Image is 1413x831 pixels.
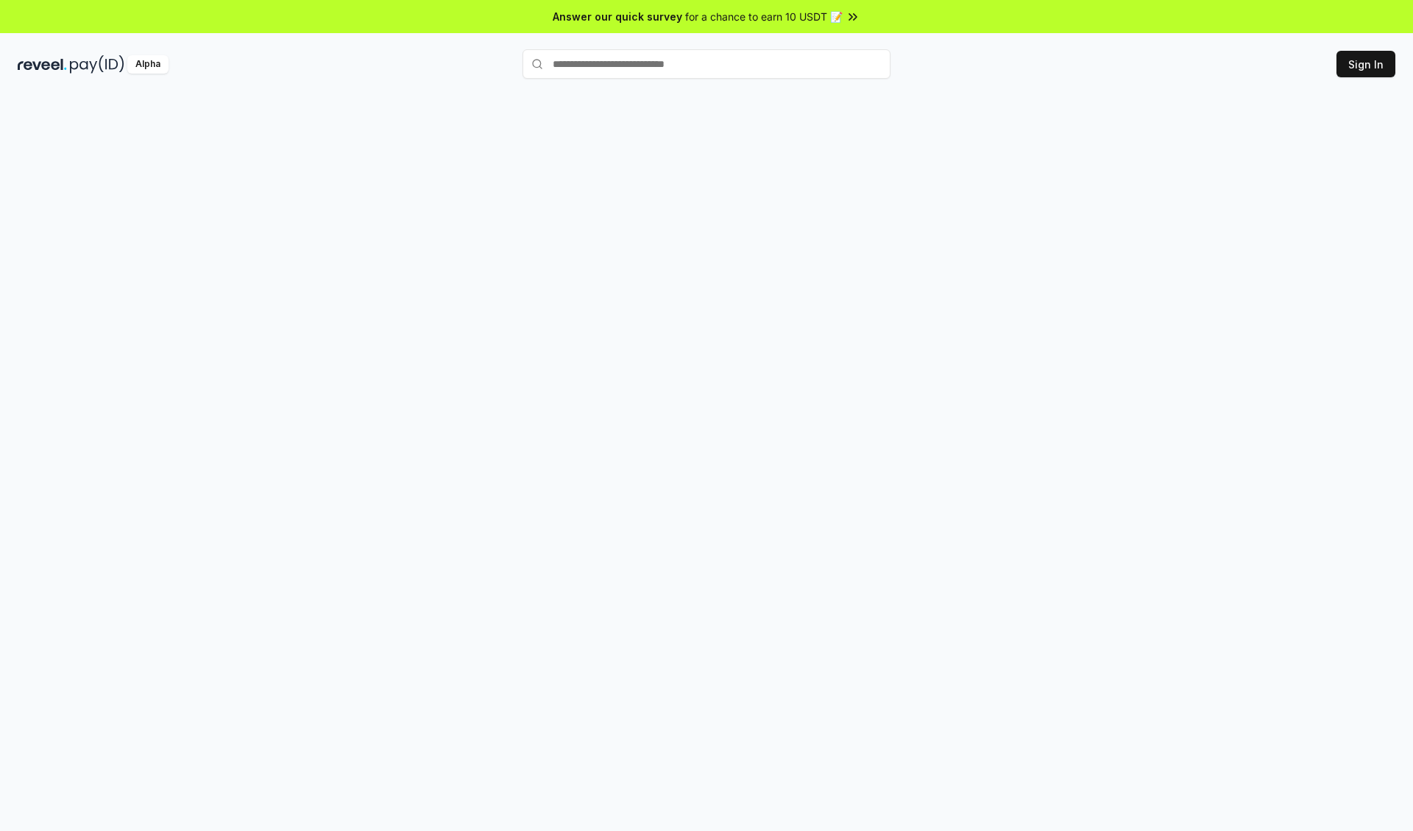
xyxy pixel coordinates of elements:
img: pay_id [70,55,124,74]
span: for a chance to earn 10 USDT 📝 [685,9,843,24]
button: Sign In [1336,51,1395,77]
img: reveel_dark [18,55,67,74]
span: Answer our quick survey [553,9,682,24]
div: Alpha [127,55,169,74]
